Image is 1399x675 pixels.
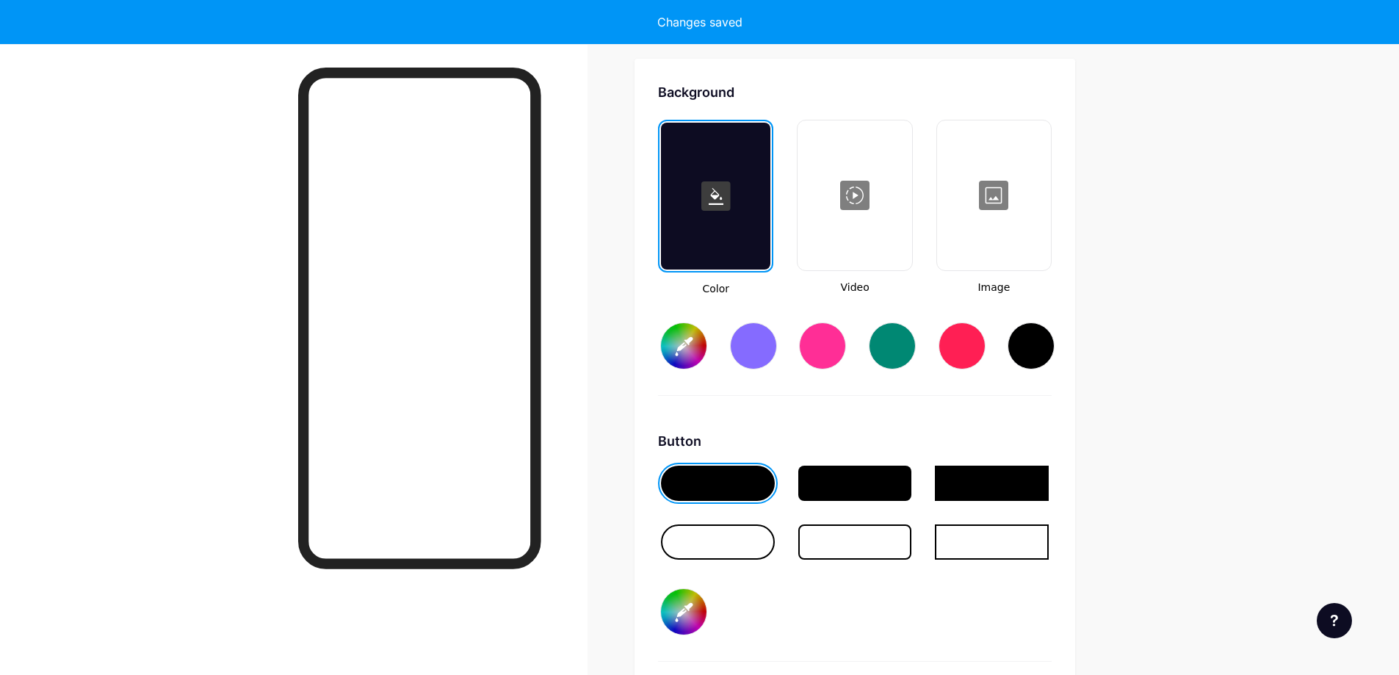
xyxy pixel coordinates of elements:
span: Image [936,280,1052,295]
div: Background [658,82,1052,102]
span: Video [797,280,912,295]
div: Changes saved [657,13,742,31]
span: Color [658,281,773,297]
div: Button [658,431,1052,451]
